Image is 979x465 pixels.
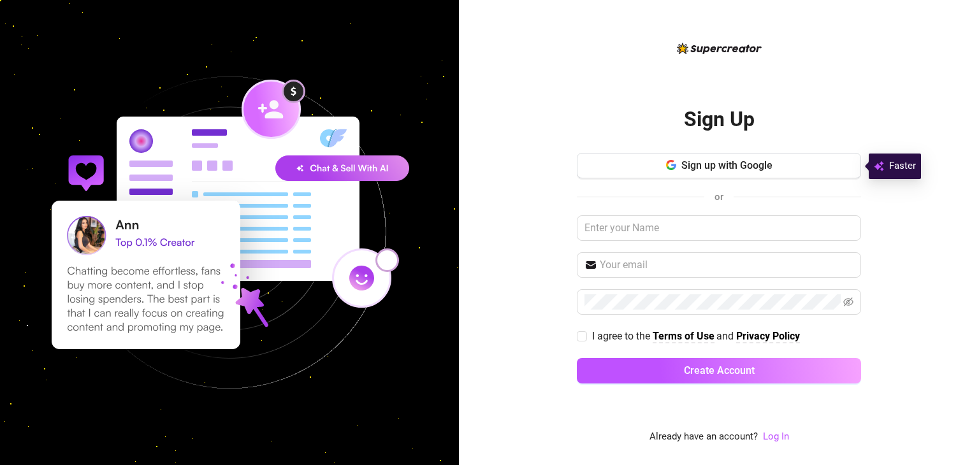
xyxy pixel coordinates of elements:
a: Terms of Use [653,330,714,343]
button: Create Account [577,358,861,383]
span: Faster [889,159,916,174]
a: Privacy Policy [736,330,800,343]
button: Sign up with Google [577,153,861,178]
span: or [714,191,723,203]
input: Enter your Name [577,215,861,241]
img: svg%3e [874,159,884,174]
a: Log In [763,431,789,442]
span: I agree to the [592,330,653,342]
img: logo-BBDzfeDw.svg [677,43,762,54]
a: Log In [763,429,789,445]
input: Your email [600,257,853,273]
span: Already have an account? [649,429,758,445]
span: eye-invisible [843,297,853,307]
img: signup-background-D0MIrEPF.svg [9,12,450,453]
span: Sign up with Google [681,159,772,171]
h2: Sign Up [684,106,755,132]
span: Create Account [684,364,755,376]
strong: Privacy Policy [736,330,800,342]
span: and [716,330,736,342]
strong: Terms of Use [653,330,714,342]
